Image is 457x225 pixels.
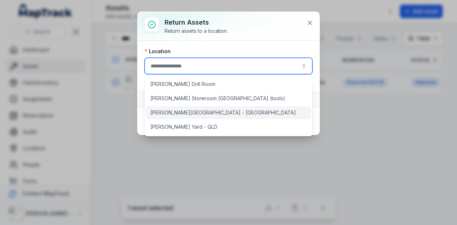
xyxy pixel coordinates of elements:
span: [PERSON_NAME] Storeroom [GEOGRAPHIC_DATA] (tools) [150,95,285,102]
button: Assets1 [137,92,320,107]
div: Return assets to a location. [165,27,228,35]
span: [PERSON_NAME] Drill Room [150,81,215,88]
span: [PERSON_NAME][GEOGRAPHIC_DATA] - [GEOGRAPHIC_DATA] [150,109,296,116]
h3: Return assets [165,17,228,27]
span: [PERSON_NAME] Yard - QLD [150,123,217,131]
label: Location [145,48,171,55]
